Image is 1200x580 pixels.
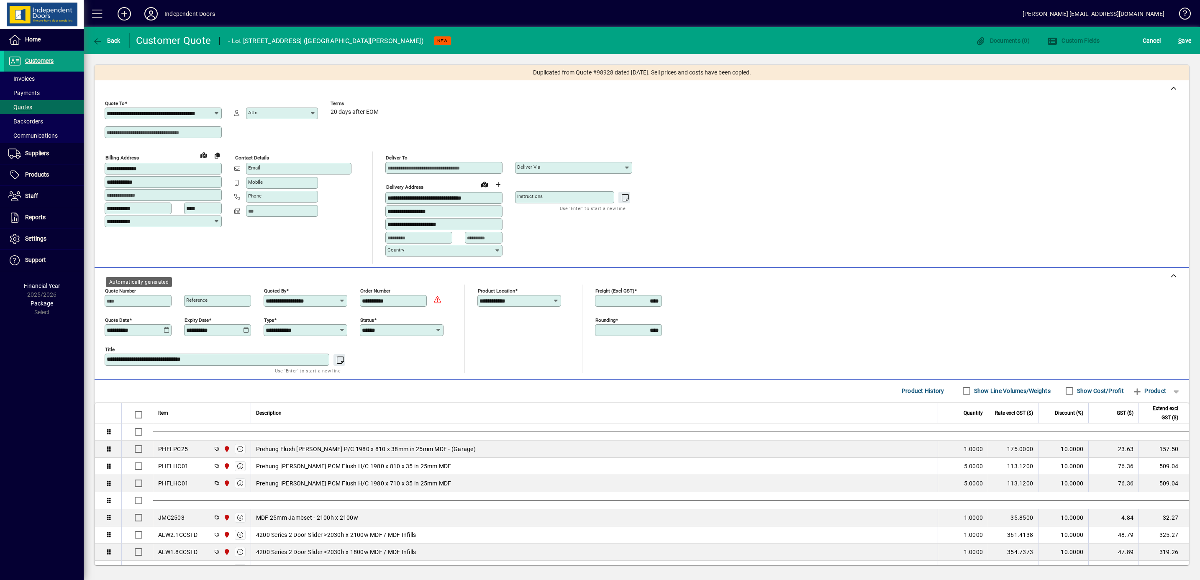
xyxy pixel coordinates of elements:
[1038,561,1088,578] td: 10.0000
[264,287,286,293] mat-label: Quoted by
[360,317,374,323] mat-label: Status
[973,33,1032,48] button: Documents (0)
[90,33,123,48] button: Back
[1038,441,1088,458] td: 10.0000
[4,86,84,100] a: Payments
[8,75,35,82] span: Invoices
[1173,2,1190,29] a: Knowledge Base
[1138,509,1189,526] td: 32.27
[993,479,1033,488] div: 113.1200
[386,155,408,161] mat-label: Deliver To
[8,132,58,139] span: Communications
[1138,441,1189,458] td: 157.50
[105,100,125,106] mat-label: Quote To
[1088,509,1138,526] td: 4.84
[25,150,49,157] span: Suppliers
[1132,384,1166,398] span: Product
[1138,458,1189,475] td: 509.04
[4,143,84,164] a: Suppliers
[138,6,164,21] button: Profile
[248,193,262,199] mat-label: Phone
[264,317,274,323] mat-label: Type
[1023,7,1164,21] div: [PERSON_NAME] [EMAIL_ADDRESS][DOMAIN_NAME]
[964,479,983,488] span: 5.0000
[248,165,260,171] mat-label: Email
[256,513,358,522] span: MDF 25mm Jambset - 2100h x 2100w
[993,445,1033,453] div: 175.0000
[256,462,451,470] span: Prehung [PERSON_NAME] PCM Flush H/C 1980 x 810 x 35 in 25mm MDF
[595,287,634,293] mat-label: Freight (excl GST)
[221,479,231,488] span: Christchurch
[25,171,49,178] span: Products
[1038,458,1088,475] td: 10.0000
[158,531,197,539] div: ALW2.1CCSTD
[360,287,390,293] mat-label: Order number
[533,68,751,77] span: Duplicated from Quote #98928 dated [DATE]. Sell prices and costs have been copied.
[1038,526,1088,544] td: 10.0000
[4,29,84,50] a: Home
[256,445,476,453] span: Prehung Flush [PERSON_NAME] P/C 1980 x 810 x 38mm in 25mm MDF - (Garage)
[92,37,121,44] span: Back
[1117,408,1133,418] span: GST ($)
[84,33,130,48] app-page-header-button: Back
[4,128,84,143] a: Communications
[972,387,1051,395] label: Show Line Volumes/Weights
[275,366,341,375] mat-hint: Use 'Enter' to start a new line
[256,408,282,418] span: Description
[256,479,451,488] span: Prehung [PERSON_NAME] PCM Flush H/C 1980 x 710 x 35 in 25mm MDF
[517,164,540,170] mat-label: Deliver via
[4,164,84,185] a: Products
[1088,561,1138,578] td: 44.41
[158,408,168,418] span: Item
[105,287,136,293] mat-label: Quote number
[248,110,257,115] mat-label: Attn
[964,548,983,556] span: 1.0000
[1138,475,1189,492] td: 509.04
[993,531,1033,539] div: 361.4138
[964,565,983,573] span: 1.0000
[186,297,208,303] mat-label: Reference
[25,214,46,221] span: Reports
[221,547,231,557] span: Christchurch
[158,565,197,573] div: ALW1.6CCSTD
[993,565,1033,573] div: 328.9281
[1138,526,1189,544] td: 325.27
[478,177,491,191] a: View on map
[105,317,129,323] mat-label: Quote date
[4,100,84,114] a: Quotes
[197,148,210,162] a: View on map
[1088,475,1138,492] td: 76.36
[491,178,505,191] button: Choose address
[1138,544,1189,561] td: 319.26
[221,513,231,522] span: Christchurch
[995,408,1033,418] span: Rate excl GST ($)
[25,36,41,43] span: Home
[4,228,84,249] a: Settings
[1138,561,1189,578] td: 296.04
[975,37,1030,44] span: Documents (0)
[1141,33,1163,48] button: Cancel
[24,282,60,289] span: Financial Year
[158,479,188,488] div: PHFLHC01
[331,101,381,106] span: Terms
[25,257,46,263] span: Support
[185,317,209,323] mat-label: Expiry date
[4,186,84,207] a: Staff
[1176,33,1193,48] button: Save
[25,235,46,242] span: Settings
[595,317,615,323] mat-label: Rounding
[1088,526,1138,544] td: 48.79
[964,531,983,539] span: 1.0000
[8,118,43,125] span: Backorders
[4,72,84,86] a: Invoices
[8,90,40,96] span: Payments
[387,247,404,253] mat-label: Country
[964,513,983,522] span: 1.0000
[1143,34,1161,47] span: Cancel
[1038,509,1088,526] td: 10.0000
[25,192,38,199] span: Staff
[1075,387,1124,395] label: Show Cost/Profit
[228,34,423,48] div: - Lot [STREET_ADDRESS] ([GEOGRAPHIC_DATA][PERSON_NAME])
[256,548,416,556] span: 4200 Series 2 Door Slider >2030h x 1800w MDF / MDF Infills
[478,287,515,293] mat-label: Product location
